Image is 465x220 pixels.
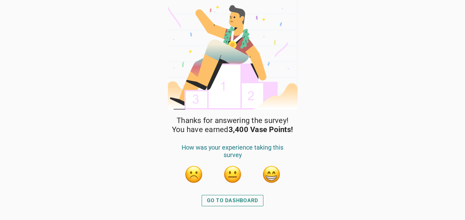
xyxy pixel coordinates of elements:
span: Thanks for answering the survey! [177,116,288,125]
div: How was your experience taking this survey [174,144,291,165]
button: GO TO DASHBOARD [202,195,264,206]
span: You have earned [172,125,293,134]
strong: 3,400 Vase Points! [229,125,293,134]
div: GO TO DASHBOARD [207,197,258,204]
